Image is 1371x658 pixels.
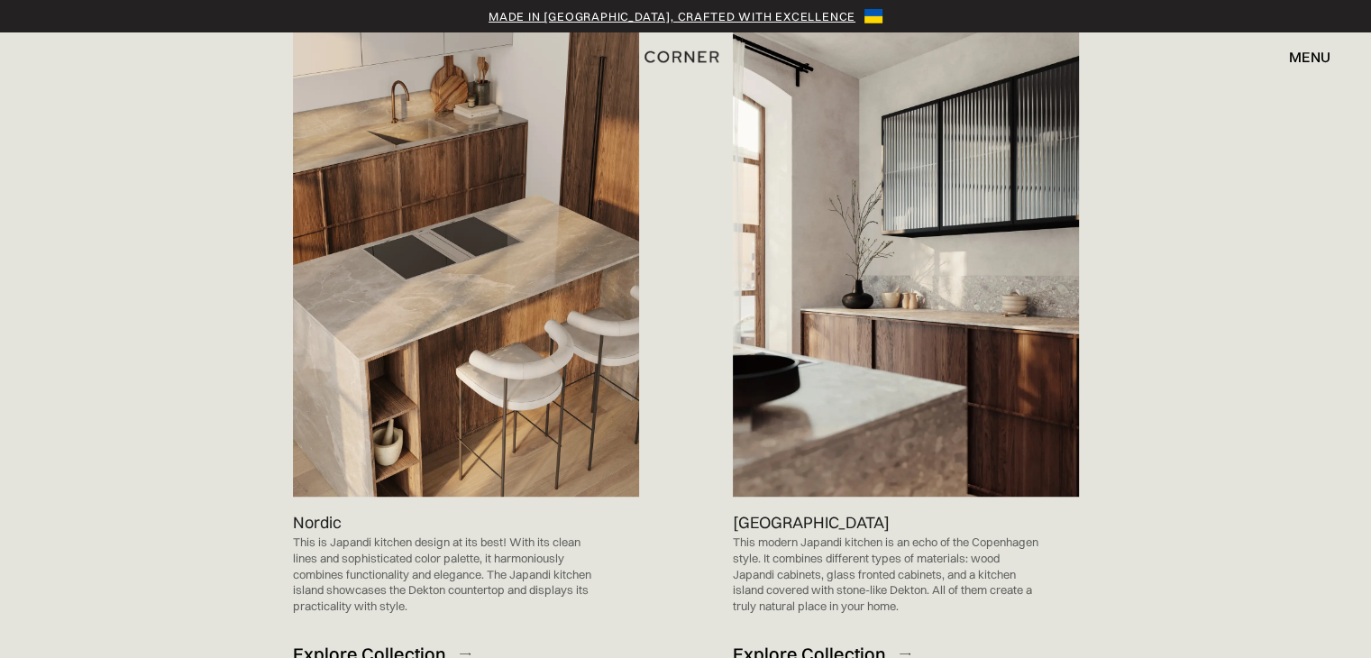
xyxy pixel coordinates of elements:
[636,45,736,69] a: home
[1289,50,1330,64] div: menu
[293,510,342,535] p: Nordic
[733,535,1043,614] p: This modern Japandi kitchen is an echo of the Copenhagen style. It combines different types of ma...
[733,510,890,535] p: [GEOGRAPHIC_DATA]
[293,535,603,614] p: This is Japandi kitchen design at its best! With its clean lines and sophisticated color palette,...
[489,7,855,25] a: Made in [GEOGRAPHIC_DATA], crafted with excellence
[1271,41,1330,72] div: menu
